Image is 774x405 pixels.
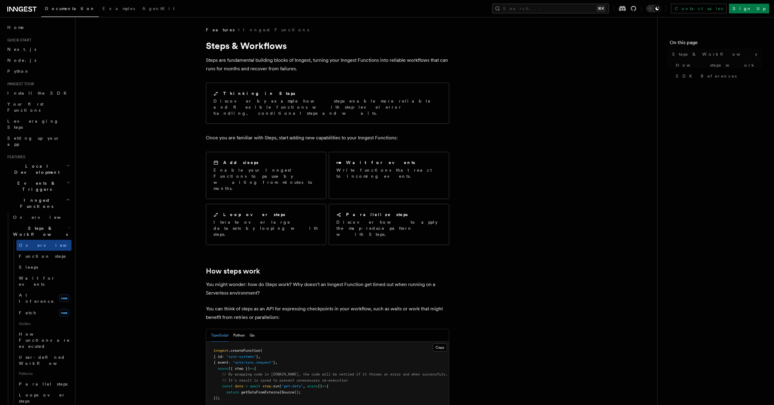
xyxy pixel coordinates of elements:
[5,38,31,43] span: Quick start
[729,4,769,13] a: Sign Up
[672,51,757,57] span: Steps & Workflows
[16,329,71,352] a: How Functions are executed
[206,280,449,297] p: You might wonder: how do Steps work? Why doesn't an Inngest Function get timed out when running o...
[433,344,447,351] button: Copy
[19,310,36,315] span: Fetch
[226,354,256,359] span: "sync-systems"
[5,116,71,133] a: Leveraging Steps
[213,360,228,365] span: { event
[206,27,234,33] span: Features
[19,393,65,403] span: Loops over steps
[222,372,448,376] span: // By wrapping code in [DOMAIN_NAME], the code will be retried if it throws an error and when suc...
[5,197,66,209] span: Inngest Functions
[218,366,228,371] span: async
[228,348,260,353] span: .createFunction
[5,44,71,55] a: Next.js
[670,49,762,60] a: Steps & Workflows
[19,355,74,366] span: User-defined Workflows
[16,273,71,290] a: Wait for events
[271,384,279,388] span: .run
[258,354,260,359] span: ,
[223,90,295,96] h2: Thinking in Steps
[213,98,442,116] p: Discover by example how steps enable more reliable and flexible functions with step-level error h...
[5,88,71,99] a: Install the SDK
[250,384,260,388] span: await
[243,27,309,33] a: Inngest Functions
[45,6,95,11] span: Documentation
[326,384,328,388] span: {
[206,267,260,275] a: How steps work
[59,309,69,316] span: new
[307,384,318,388] span: async
[142,6,175,11] span: AgentKit
[102,6,135,11] span: Examples
[206,204,326,245] a: Loop over stepsIterate over large datasets by looping with steps.
[5,66,71,77] a: Python
[223,159,259,166] h2: Add sleeps
[7,24,24,30] span: Home
[7,102,43,113] span: Your first Functions
[5,195,71,212] button: Inngest Functions
[5,178,71,195] button: Events & Triggers
[250,366,254,371] span: =>
[492,4,609,13] button: Search...⌘K
[294,390,301,394] span: ();
[228,360,231,365] span: :
[7,136,60,147] span: Setting up your app
[206,305,449,322] p: You can think of steps as an API for expressing checkpoints in your workflow, such as waits or wo...
[16,290,71,307] a: AI Inferencenew
[16,251,71,262] a: Function steps
[11,223,71,240] button: Steps & Workflows
[273,360,275,365] span: }
[213,354,222,359] span: { id
[275,360,277,365] span: ,
[5,180,66,192] span: Events & Triggers
[336,167,442,179] p: Write functions that react to incoming events.
[16,240,71,251] a: Overview
[670,39,762,49] h4: On this page
[222,354,224,359] span: :
[7,91,70,96] span: Install the SDK
[5,82,34,86] span: Inngest tour
[303,384,305,388] span: ,
[346,159,415,166] h2: Wait for events
[213,219,319,237] p: Iterate over large datasets by looping with steps.
[139,2,178,16] a: AgentKit
[226,390,239,394] span: return
[211,329,228,342] button: TypeScript
[222,378,348,382] span: // It's result is saved to prevent unnecessary re-execution
[19,243,82,248] span: Overview
[673,71,762,82] a: SDK References
[646,5,661,12] button: Toggle dark mode
[329,204,449,245] a: Parallelize stepsDiscover how to apply the map-reduce pattern with Steps.
[671,4,727,13] a: Contact sales
[676,73,737,79] span: SDK References
[676,62,756,68] span: How steps work
[41,2,99,17] a: Documentation
[213,396,220,400] span: });
[5,161,71,178] button: Local Development
[213,348,228,353] span: inngest
[5,99,71,116] a: Your first Functions
[5,133,71,150] a: Setting up your app
[233,360,273,365] span: "auto/sync.request"
[336,219,442,237] p: Discover how to apply the map-reduce pattern with Steps.
[206,134,449,142] p: Once you are familiar with Steps, start adding new capabilities to your Inngest Functions:
[223,211,285,218] h2: Loop over steps
[329,152,449,199] a: Wait for eventsWrite functions that react to incoming events.
[5,22,71,33] a: Home
[250,329,255,342] button: Go
[213,167,319,191] p: Enable your Inngest Functions to pause by waiting from minutes to months.
[5,163,66,175] span: Local Development
[16,369,71,379] span: Patterns
[11,212,71,223] a: Overview
[7,47,36,52] span: Next.js
[322,384,326,388] span: =>
[260,348,262,353] span: (
[673,60,762,71] a: How steps work
[233,329,245,342] button: Python
[245,384,248,388] span: =
[206,152,326,199] a: Add sleepsEnable your Inngest Functions to pause by waiting from minutes to months.
[7,69,30,74] span: Python
[597,5,605,12] kbd: ⌘K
